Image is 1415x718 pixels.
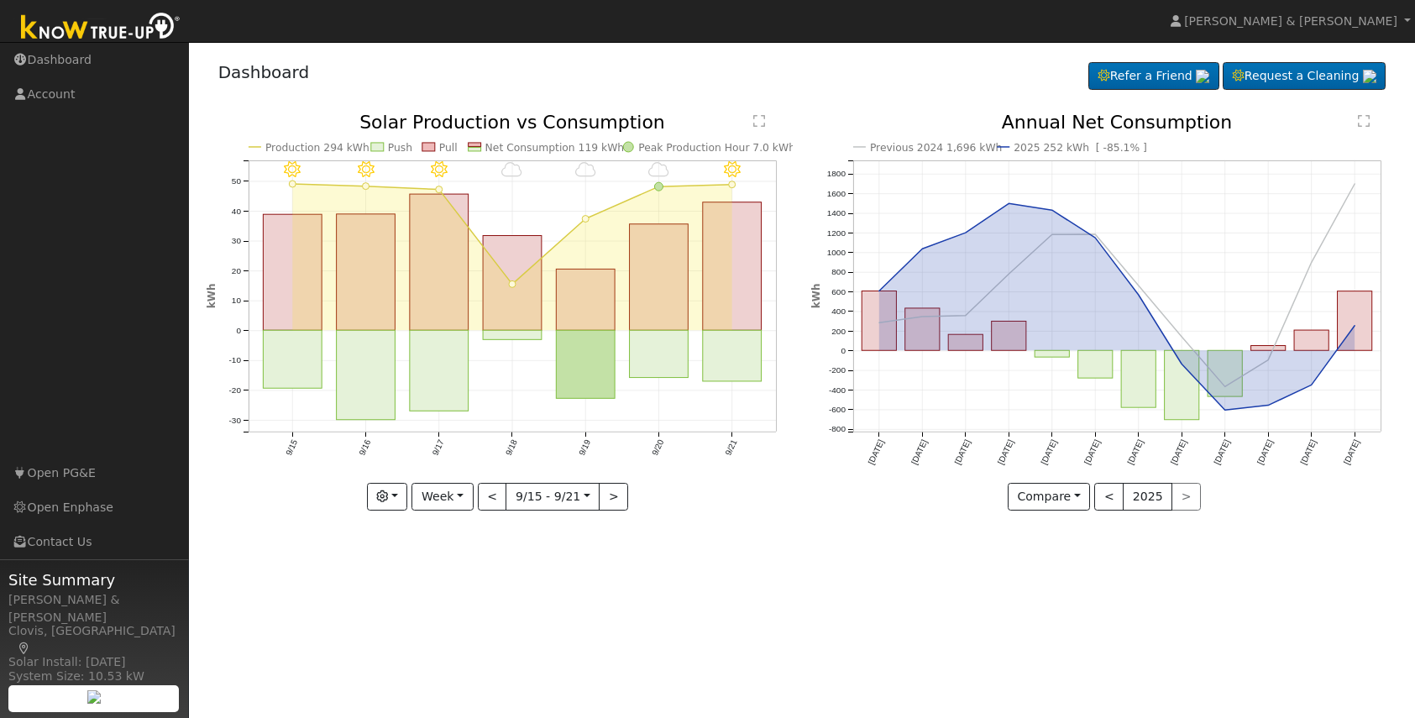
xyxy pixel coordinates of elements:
text: -200 [829,366,846,375]
text: Production 294 kWh [265,142,369,154]
circle: onclick="" [1265,402,1271,409]
i: 9/20 - MostlyCloudy [648,161,669,178]
circle: onclick="" [1265,357,1271,364]
button: > [599,483,628,511]
text: 400 [831,307,846,317]
text: [DATE] [1255,438,1275,466]
circle: onclick="" [919,314,925,321]
button: 2025 [1123,483,1172,511]
text: 1200 [826,228,846,238]
text: -20 [228,386,241,396]
circle: onclick="" [919,246,925,253]
button: < [478,483,507,511]
rect: onclick="" [1251,346,1286,351]
text: 1600 [826,189,846,198]
img: Know True-Up [13,9,189,47]
circle: onclick="" [1135,291,1142,298]
circle: onclick="" [1049,232,1056,238]
circle: onclick="" [1352,181,1359,187]
i: 9/16 - Clear [358,161,375,178]
text: kWh [206,284,217,309]
text: 30 [231,237,241,246]
rect: onclick="" [410,331,469,411]
a: Dashboard [218,62,310,82]
text: 9/17 [430,438,445,458]
button: < [1094,483,1124,511]
div: [PERSON_NAME] & [PERSON_NAME] [8,591,180,626]
text: kWh [810,284,822,309]
text: -10 [228,356,241,365]
rect: onclick="" [1165,351,1199,421]
rect: onclick="" [410,194,469,330]
circle: onclick="" [436,186,443,193]
text: Previous 2024 1,696 kWh [870,142,1003,154]
text: 1800 [826,170,846,179]
rect: onclick="" [630,331,689,378]
circle: onclick="" [729,181,736,188]
text: 600 [831,287,846,296]
a: Map [17,642,32,655]
circle: onclick="" [1178,361,1185,368]
text: 10 [231,296,241,306]
text:  [753,114,765,128]
text: [DATE] [1299,438,1318,466]
rect: onclick="" [556,270,615,331]
a: Request a Cleaning [1223,62,1386,91]
rect: onclick="" [948,335,983,351]
text: Peak Production Hour 7.0 kWh [638,142,795,154]
rect: onclick="" [1121,351,1156,408]
span: [PERSON_NAME] & [PERSON_NAME] [1184,14,1397,28]
button: 9/15 - 9/21 [506,483,600,511]
circle: onclick="" [1135,282,1142,289]
span: Site Summary [8,569,180,591]
text: 200 [831,327,846,336]
rect: onclick="" [336,331,395,421]
circle: onclick="" [1222,384,1229,390]
text: 1400 [826,209,846,218]
text: [DATE] [909,438,929,466]
div: Solar Install: [DATE] [8,653,180,671]
circle: onclick="" [875,320,882,327]
rect: onclick="" [336,214,395,331]
rect: onclick="" [556,331,615,399]
rect: onclick="" [630,224,689,331]
text: [DATE] [866,438,885,466]
text: Net Consumption 119 kWh [485,142,625,154]
rect: onclick="" [1208,351,1242,397]
text: -400 [829,385,846,395]
circle: onclick="" [362,183,369,190]
img: retrieve [1196,70,1209,83]
a: Refer a Friend [1088,62,1219,91]
text: Push [388,142,412,154]
text: [DATE] [1039,438,1058,466]
rect: onclick="" [1294,331,1329,351]
div: Clovis, [GEOGRAPHIC_DATA] [8,622,180,658]
rect: onclick="" [904,308,939,350]
text: 9/19 [577,438,592,458]
i: 9/21 - Clear [724,161,741,178]
circle: onclick="" [875,288,882,295]
rect: onclick="" [483,331,542,340]
div: System Size: 10.53 kW [8,668,180,685]
text: 9/18 [504,438,519,458]
img: retrieve [1363,70,1376,83]
rect: onclick="" [992,322,1026,351]
rect: onclick="" [703,202,762,331]
text: [DATE] [1082,438,1102,466]
circle: onclick="" [1178,333,1185,340]
text: Solar Production vs Consumption [359,112,665,133]
circle: onclick="" [1049,207,1056,214]
text: -600 [829,406,846,415]
circle: onclick="" [962,229,969,236]
text: [DATE] [996,438,1015,466]
rect: onclick="" [263,331,322,389]
rect: onclick="" [263,215,322,331]
text:  [1358,114,1370,128]
button: Week [411,483,473,511]
text: Pull [439,142,458,154]
rect: onclick="" [862,291,896,351]
circle: onclick="" [1092,234,1098,241]
i: 9/18 - MostlyCloudy [501,161,522,178]
rect: onclick="" [483,236,542,331]
text: 2025 252 kWh [ -85.1% ] [1014,142,1147,154]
